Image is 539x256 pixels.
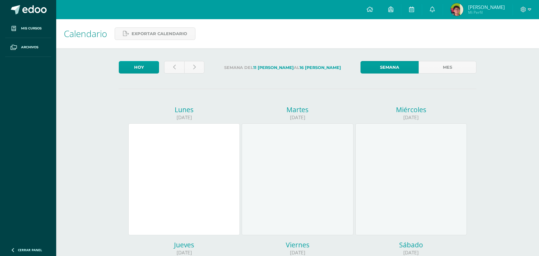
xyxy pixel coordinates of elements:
span: Mi Perfil [468,10,505,15]
a: Exportar calendario [115,27,195,40]
img: 92ea0d8c7df05cfc06e3fb8b759d2e58.png [451,3,463,16]
div: [DATE] [355,249,467,256]
div: [DATE] [128,114,240,121]
span: Mis cursos [21,26,42,31]
span: Archivos [21,45,38,50]
strong: 11 [PERSON_NAME] [253,65,294,70]
a: Mes [419,61,476,74]
span: Exportar calendario [132,28,187,40]
div: Lunes [128,105,240,114]
div: Viernes [242,240,353,249]
a: Mis cursos [5,19,51,38]
div: Miércoles [355,105,467,114]
a: Semana [361,61,418,74]
div: [DATE] [242,114,353,121]
div: Martes [242,105,353,114]
a: Archivos [5,38,51,57]
div: [DATE] [355,114,467,121]
div: [DATE] [128,249,240,256]
div: [DATE] [242,249,353,256]
div: Sábado [355,240,467,249]
label: Semana del al [209,61,355,74]
span: Cerrar panel [18,248,42,252]
span: Calendario [64,27,107,40]
span: [PERSON_NAME] [468,4,505,10]
div: Jueves [128,240,240,249]
strong: 16 [PERSON_NAME] [300,65,341,70]
a: Hoy [119,61,159,74]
